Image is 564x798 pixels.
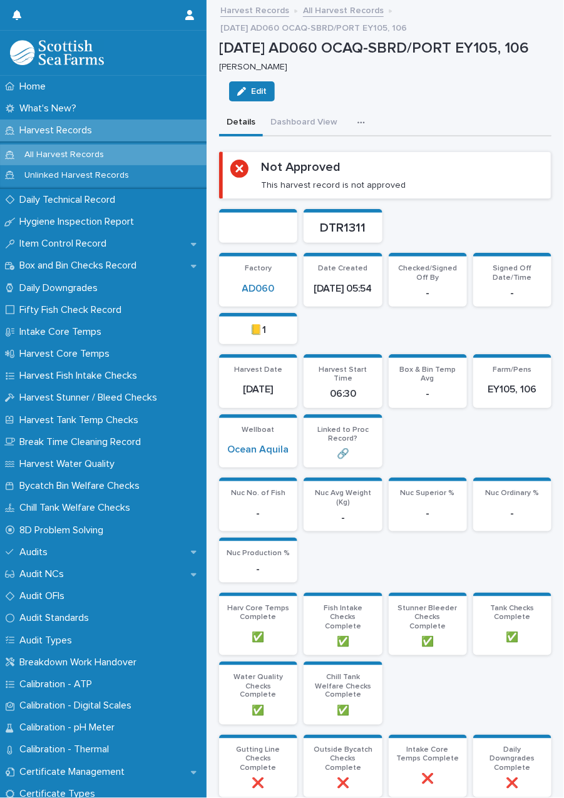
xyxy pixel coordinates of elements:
p: Certificate Management [14,767,135,779]
p: - [227,563,290,575]
span: Nuc Superior % [401,489,455,497]
span: Signed Off Date/Time [493,265,532,281]
p: DTR1311 [311,220,374,235]
p: Intake Core Temps [14,326,111,338]
p: 06:30 [311,388,374,400]
p: What's New? [14,103,86,115]
span: Nuc Ordinary % [485,489,539,497]
p: - [396,287,459,299]
p: ✅ [227,632,290,643]
p: Calibration - Digital Scales [14,700,141,712]
span: Water Quality Checks Complete [233,673,283,699]
span: Daily Downgrades Complete [490,747,535,772]
img: mMrefqRFQpe26GRNOUkG [10,40,104,65]
p: ✅ [227,705,290,717]
p: Calibration - pH Meter [14,722,125,734]
p: Audit OFIs [14,590,74,602]
span: Stunner Bleeder Checks Complete [398,605,458,630]
span: Nuc Production % [227,550,290,557]
p: Harvest Stunner / Bleed Checks [14,392,167,404]
span: Wellboat [242,426,275,434]
p: Harvest Tank Temp Checks [14,414,148,426]
p: Calibration - Thermal [14,744,119,756]
span: Checked/Signed Off By [398,265,457,281]
span: Harvest Date [234,366,282,374]
p: - [311,512,374,524]
p: Item Control Record [14,238,116,250]
p: - [227,508,290,519]
span: Gutting Line Checks Complete [237,747,280,772]
p: Audit Types [14,635,82,647]
a: Harvest Records [220,3,289,17]
span: Linked to Proc Record? [317,426,369,442]
p: [DATE] AD060 OCAQ-SBRD/PORT EY105, 106 [219,39,551,58]
p: - [396,508,459,519]
p: Harvest Fish Intake Checks [14,370,147,382]
p: 8D Problem Solving [14,524,113,536]
span: Box & Bin Temp Avg [399,366,456,382]
a: Ocean Aquila [228,444,289,456]
p: [DATE] AD060 OCAQ-SBRD/PORT EY105, 106 [220,20,407,34]
p: ❌ [481,778,544,790]
p: - [396,388,459,400]
span: Harvest Start Time [319,366,367,382]
a: AD060 [242,283,275,295]
p: 📒1 [227,324,290,336]
h2: Not Approved [261,160,341,175]
p: Daily Downgrades [14,282,108,294]
p: Harvest Core Temps [14,348,120,360]
p: [DATE] [227,384,290,396]
p: Fifty Fish Check Record [14,304,131,316]
span: Chill Tank Welfare Checks Complete [315,673,371,699]
span: Harv Core Temps Complete [227,605,289,621]
button: Details [219,110,263,136]
p: All Harvest Records [14,150,114,160]
p: Home [14,81,56,93]
span: Fish Intake Checks Complete [324,605,362,630]
p: [PERSON_NAME] [219,62,546,73]
p: Harvest Records [14,125,102,136]
a: All Harvest Records [303,3,384,17]
p: ✅ [311,636,374,648]
p: [DATE] 05:54 [311,283,374,295]
p: Audit NCs [14,568,74,580]
span: Nuc Avg Weight (Kg) [315,489,371,506]
p: ❌ [227,778,290,790]
button: Dashboard View [263,110,345,136]
p: Hygiene Inspection Report [14,216,144,228]
p: Harvest Water Quality [14,458,125,470]
p: Box and Bin Checks Record [14,260,146,272]
span: Nuc No. of Fish [231,489,285,497]
span: Factory [245,265,272,272]
span: Edit [251,87,267,96]
p: This harvest record is not approved [261,180,406,191]
p: ✅ [311,705,374,717]
p: Break Time Cleaning Record [14,436,151,448]
p: Unlinked Harvest Records [14,170,139,181]
span: Farm/Pens [493,366,531,374]
p: EY105, 106 [481,384,544,396]
span: Date Created [318,265,367,272]
p: Audit Standards [14,612,99,624]
span: Intake Core Temps Complete [396,747,459,763]
p: - [481,508,544,519]
p: - [481,287,544,299]
span: Outside Bycatch Checks Complete [314,747,372,772]
p: Bycatch Bin Welfare Checks [14,480,150,492]
p: Daily Technical Record [14,194,125,206]
p: ✅ [481,632,544,643]
p: ✅ [396,636,459,648]
p: Breakdown Work Handover [14,657,146,668]
p: ❌ [396,774,459,785]
p: Audits [14,546,58,558]
span: Tank Checks Complete [490,605,535,621]
p: Calibration - ATP [14,678,102,690]
p: 🔗 [311,448,374,460]
p: ❌ [311,778,374,790]
button: Edit [229,81,275,101]
p: Chill Tank Welfare Checks [14,502,140,514]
